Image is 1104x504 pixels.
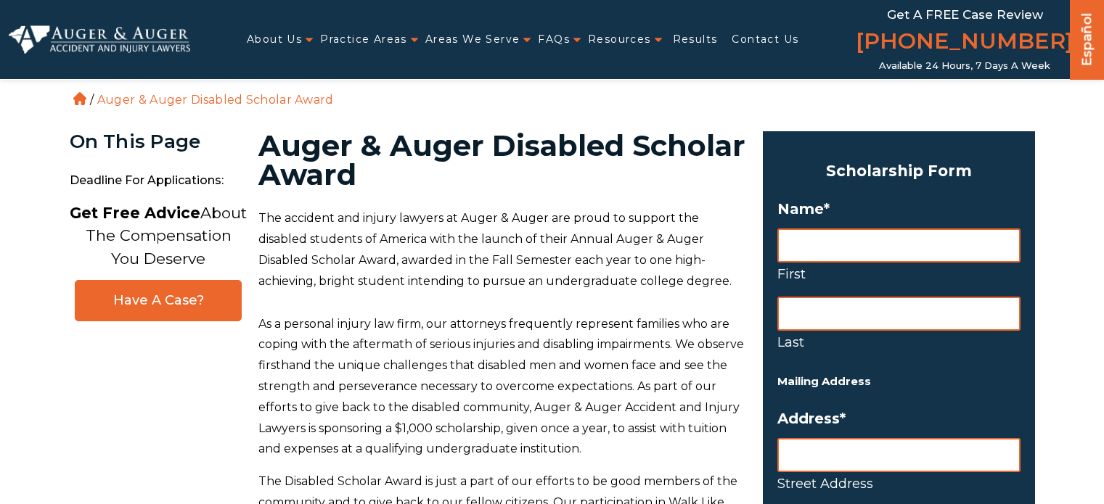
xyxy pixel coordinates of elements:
[320,25,407,54] a: Practice Areas
[777,157,1021,185] h3: Scholarship Form
[732,25,798,54] a: Contact Us
[73,92,86,105] a: Home
[70,204,200,222] strong: Get Free Advice
[777,410,1021,427] label: Address
[887,7,1043,22] span: Get a FREE Case Review
[777,472,1021,495] label: Street Address
[258,208,745,292] p: The accident and injury lawyers at Auger & Auger are proud to support the disabled students of Am...
[588,25,651,54] a: Resources
[777,331,1021,354] label: Last
[258,131,745,189] h1: Auger & Auger Disabled Scholar Award
[9,25,190,53] img: Auger & Auger Accident and Injury Lawyers Logo
[90,292,226,309] span: Have A Case?
[70,131,248,152] div: On This Page
[258,314,745,460] p: As a personal injury law firm, our attorneys frequently represent families who are coping with th...
[425,25,520,54] a: Areas We Serve
[70,166,248,196] span: Deadline for Applications:
[247,25,302,54] a: About Us
[777,263,1021,286] label: First
[879,60,1050,72] span: Available 24 Hours, 7 Days a Week
[777,200,1021,218] label: Name
[75,280,242,321] a: Have A Case?
[538,25,570,54] a: FAQs
[94,93,338,107] li: Auger & Auger Disabled Scholar Award
[70,202,247,270] p: About The Compensation You Deserve
[673,25,718,54] a: Results
[856,25,1074,60] a: [PHONE_NUMBER]
[777,372,1021,392] h5: Mailing Address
